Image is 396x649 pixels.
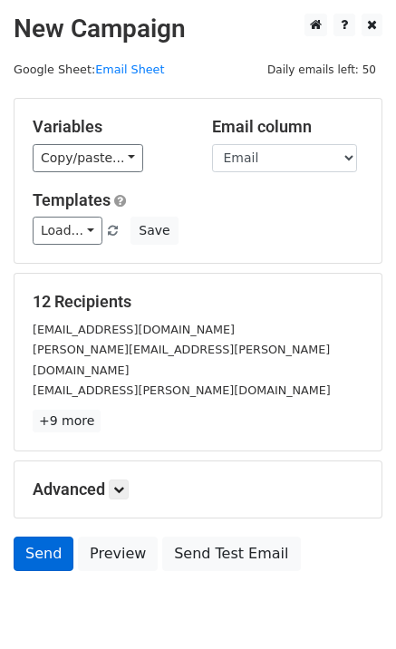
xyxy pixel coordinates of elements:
h5: Email column [212,117,364,137]
a: Daily emails left: 50 [261,63,382,76]
h5: 12 Recipients [33,292,363,312]
a: Copy/paste... [33,144,143,172]
a: Preview [78,537,158,571]
h5: Advanced [33,479,363,499]
h5: Variables [33,117,185,137]
a: +9 more [33,410,101,432]
h2: New Campaign [14,14,382,44]
small: [PERSON_NAME][EMAIL_ADDRESS][PERSON_NAME][DOMAIN_NAME] [33,343,330,377]
a: Email Sheet [95,63,164,76]
small: Google Sheet: [14,63,164,76]
iframe: Chat Widget [305,562,396,649]
a: Send [14,537,73,571]
small: [EMAIL_ADDRESS][DOMAIN_NAME] [33,323,235,336]
a: Load... [33,217,102,245]
small: [EMAIL_ADDRESS][PERSON_NAME][DOMAIN_NAME] [33,383,331,397]
button: Save [130,217,178,245]
span: Daily emails left: 50 [261,60,382,80]
a: Send Test Email [162,537,300,571]
a: Templates [33,190,111,209]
